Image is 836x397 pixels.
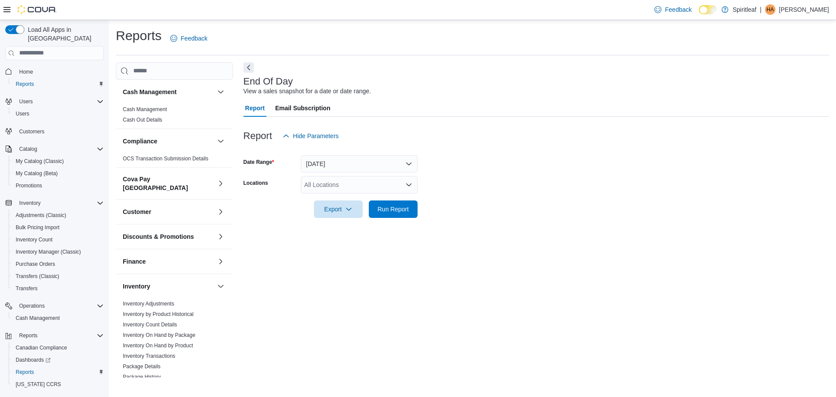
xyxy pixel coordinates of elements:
a: Adjustments (Classic) [12,210,70,221]
span: Users [12,109,104,119]
button: Discounts & Promotions [123,232,214,241]
span: HA [767,4,774,15]
span: Dashboards [16,356,51,363]
a: Package Details [123,363,161,370]
span: My Catalog (Classic) [12,156,104,166]
span: Feedback [181,34,207,43]
button: Finance [123,257,214,266]
button: Inventory [123,282,214,291]
span: Reports [16,81,34,88]
span: Bulk Pricing Import [16,224,60,231]
button: Cova Pay [GEOGRAPHIC_DATA] [123,175,214,192]
button: Promotions [9,180,107,192]
button: Operations [2,300,107,312]
button: Transfers [9,282,107,295]
span: Inventory On Hand by Product [123,342,193,349]
span: Package History [123,373,161,380]
span: Inventory [16,198,104,208]
p: | [760,4,762,15]
span: Email Subscription [275,99,330,117]
h3: Finance [123,257,146,266]
span: Inventory Adjustments [123,300,174,307]
button: Users [16,96,36,107]
span: Catalog [16,144,104,154]
span: Catalog [19,146,37,153]
button: Cova Pay [GEOGRAPHIC_DATA] [216,178,226,189]
a: Bulk Pricing Import [12,222,63,233]
button: Adjustments (Classic) [9,209,107,221]
button: Export [314,200,363,218]
span: Reports [16,369,34,376]
a: Cash Out Details [123,117,162,123]
h3: Compliance [123,137,157,146]
span: Export [319,200,357,218]
button: Users [2,95,107,108]
a: Feedback [167,30,211,47]
button: Inventory [16,198,44,208]
span: Inventory by Product Historical [123,311,194,318]
button: Inventory [216,281,226,292]
a: Reports [12,79,37,89]
div: Compliance [116,153,233,167]
h3: End Of Day [243,76,293,87]
button: Cash Management [216,87,226,97]
span: My Catalog (Classic) [16,158,64,165]
span: Reports [12,79,104,89]
span: Customers [19,128,44,135]
a: Dashboards [9,354,107,366]
button: Cash Management [123,88,214,96]
span: Cash Management [12,313,104,323]
button: Catalog [16,144,40,154]
label: Date Range [243,159,274,166]
button: Reports [9,78,107,90]
a: My Catalog (Classic) [12,156,67,166]
span: Home [16,66,104,77]
span: Transfers [16,285,37,292]
span: Inventory [19,200,40,207]
a: Reports [12,367,37,377]
a: Inventory On Hand by Product [123,343,193,349]
span: Cash Management [16,315,60,322]
span: Load All Apps in [GEOGRAPHIC_DATA] [24,25,104,43]
button: Users [9,108,107,120]
span: Inventory On Hand by Package [123,332,196,339]
span: Dashboards [12,355,104,365]
button: Compliance [216,136,226,146]
span: Washington CCRS [12,379,104,390]
span: Reports [16,330,104,341]
span: Customers [16,126,104,137]
span: Feedback [665,5,691,14]
button: Home [2,65,107,78]
span: Adjustments (Classic) [16,212,66,219]
span: Cash Out Details [123,116,162,123]
img: Cova [17,5,57,14]
span: Users [16,110,29,117]
button: Customers [2,125,107,138]
button: Transfers (Classic) [9,270,107,282]
span: Package Details [123,363,161,370]
p: Spiritleaf [733,4,756,15]
button: Inventory Manager (Classic) [9,246,107,258]
span: Inventory Count Details [123,321,177,328]
button: Cash Management [9,312,107,324]
span: OCS Transaction Submission Details [123,155,209,162]
a: Purchase Orders [12,259,59,269]
h3: Report [243,131,272,141]
span: Purchase Orders [12,259,104,269]
span: Canadian Compliance [12,343,104,353]
div: Holly A [765,4,775,15]
button: Inventory [2,197,107,209]
h3: Discounts & Promotions [123,232,194,241]
h3: Inventory [123,282,150,291]
h1: Reports [116,27,162,44]
div: View a sales snapshot for a date or date range. [243,87,371,96]
button: My Catalog (Classic) [9,155,107,167]
h3: Customer [123,207,151,216]
span: Run Report [378,205,409,214]
span: Users [19,98,33,105]
button: [DATE] [301,155,418,173]
a: My Catalog (Beta) [12,168,61,179]
button: Run Report [369,200,418,218]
